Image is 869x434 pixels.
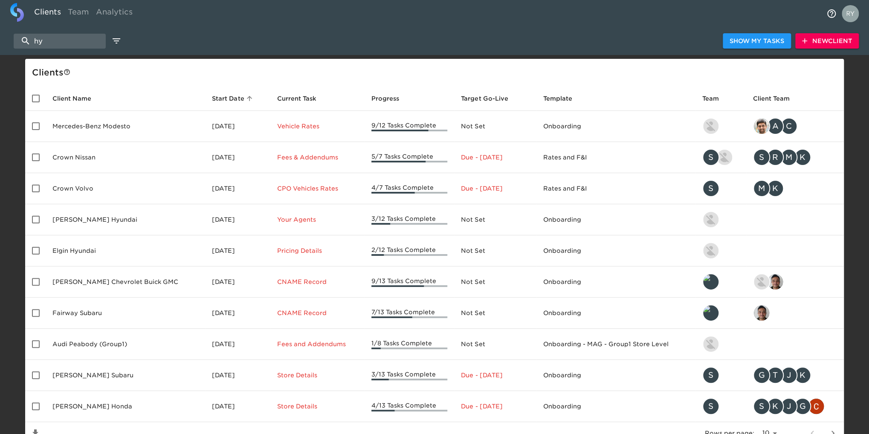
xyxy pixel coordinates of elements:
td: 3/12 Tasks Complete [365,204,455,235]
img: kevin.lo@roadster.com [703,243,718,258]
span: Target Go-Live [461,93,519,104]
td: Onboarding [536,266,695,298]
td: [PERSON_NAME] Honda [46,391,205,422]
td: Not Set [454,235,536,266]
td: Not Set [454,329,536,360]
td: Onboarding [536,235,695,266]
div: george.lawton@schomp.com, tj.joyce@schomp.com, james.kurtenbach@schomp.com, kevin.mand@schomp.com [753,367,837,384]
td: Fairway Subaru [46,298,205,329]
img: kevin.lo@roadster.com [703,212,718,227]
div: M [753,180,770,197]
td: Elgin Hyundai [46,235,205,266]
td: Onboarding [536,204,695,235]
td: 7/13 Tasks Complete [365,298,455,329]
div: C [780,118,797,135]
div: K [767,398,784,415]
div: S [702,398,719,415]
td: [PERSON_NAME] Subaru [46,360,205,391]
div: kevin.lo@roadster.com [702,118,739,135]
p: Due - [DATE] [461,153,529,162]
img: sai@simplemnt.com [768,274,783,289]
p: Pricing Details [277,246,358,255]
span: Client Team [753,93,801,104]
div: S [753,149,770,166]
div: nikko.foster@roadster.com, sai@simplemnt.com [753,273,837,290]
td: [DATE] [205,360,270,391]
td: 1/8 Tasks Complete [365,329,455,360]
span: Progress [371,93,410,104]
div: S [702,180,719,197]
td: Mercedes-Benz Modesto [46,111,205,142]
span: Current Task [277,93,327,104]
span: Show My Tasks [730,36,784,46]
div: scott.graves@schomp.com, kevin.mand@schomp.com, james.kurtenbach@schomp.com, george.lawton@schomp... [753,398,837,415]
td: Not Set [454,298,536,329]
span: New Client [802,36,852,46]
td: Not Set [454,204,536,235]
img: sai@simplemnt.com [754,305,769,321]
td: Onboarding - MAG - Group1 Store Level [536,329,695,360]
div: G [753,367,770,384]
td: Not Set [454,266,536,298]
div: Client s [32,66,840,79]
div: nikko.foster@roadster.com [702,336,739,353]
p: Due - [DATE] [461,402,529,411]
td: Onboarding [536,391,695,422]
p: CPO Vehicles Rates [277,184,358,193]
div: savannah@roadster.com, austin@roadster.com [702,149,739,166]
p: Fees & Addendums [277,153,358,162]
p: Store Details [277,402,358,411]
td: Crown Volvo [46,173,205,204]
img: leland@roadster.com [703,305,718,321]
div: sai@simplemnt.com [753,304,837,321]
button: NewClient [795,33,859,49]
td: [DATE] [205,266,270,298]
td: Onboarding [536,111,695,142]
td: [DATE] [205,235,270,266]
p: Vehicle Rates [277,122,358,130]
img: nikko.foster@roadster.com [703,336,718,352]
img: Profile [842,5,859,22]
span: Team [702,93,730,104]
td: 3/13 Tasks Complete [365,360,455,391]
span: Target Go-Live [461,93,508,104]
button: Show My Tasks [723,33,791,49]
img: austin@roadster.com [717,150,732,165]
div: leland@roadster.com [702,304,739,321]
p: CNAME Record [277,278,358,286]
div: sparent@crowncars.com, rrobins@crowncars.com, mcooley@crowncars.com, kwilson@crowncars.com [753,149,837,166]
p: CNAME Record [277,309,358,317]
img: sandeep@simplemnt.com [754,119,769,134]
button: edit [109,34,124,48]
td: Not Set [454,111,536,142]
span: Start Date [212,93,255,104]
svg: This is a list of all of your clients and clients shared with you [64,69,70,75]
td: [DATE] [205,173,270,204]
td: 9/12 Tasks Complete [365,111,455,142]
td: [DATE] [205,111,270,142]
div: S [702,149,719,166]
td: Onboarding [536,360,695,391]
td: [DATE] [205,298,270,329]
td: [DATE] [205,329,270,360]
input: search [14,34,106,49]
button: notifications [821,3,842,24]
div: sandeep@simplemnt.com, angelique.nurse@roadster.com, clayton.mandel@roadster.com [753,118,837,135]
div: R [767,149,784,166]
img: leland@roadster.com [703,274,718,289]
span: Client Name [52,93,102,104]
div: K [767,180,784,197]
a: Clients [31,3,64,24]
td: [PERSON_NAME] Hyundai [46,204,205,235]
img: logo [10,3,24,22]
div: savannah@roadster.com [702,180,739,197]
td: [PERSON_NAME] Chevrolet Buick GMC [46,266,205,298]
td: Audi Peabody (Group1) [46,329,205,360]
td: 4/7 Tasks Complete [365,173,455,204]
td: [DATE] [205,204,270,235]
div: K [794,149,811,166]
p: Due - [DATE] [461,371,529,379]
div: savannah@roadster.com [702,398,739,415]
td: Crown Nissan [46,142,205,173]
p: Your Agents [277,215,358,224]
